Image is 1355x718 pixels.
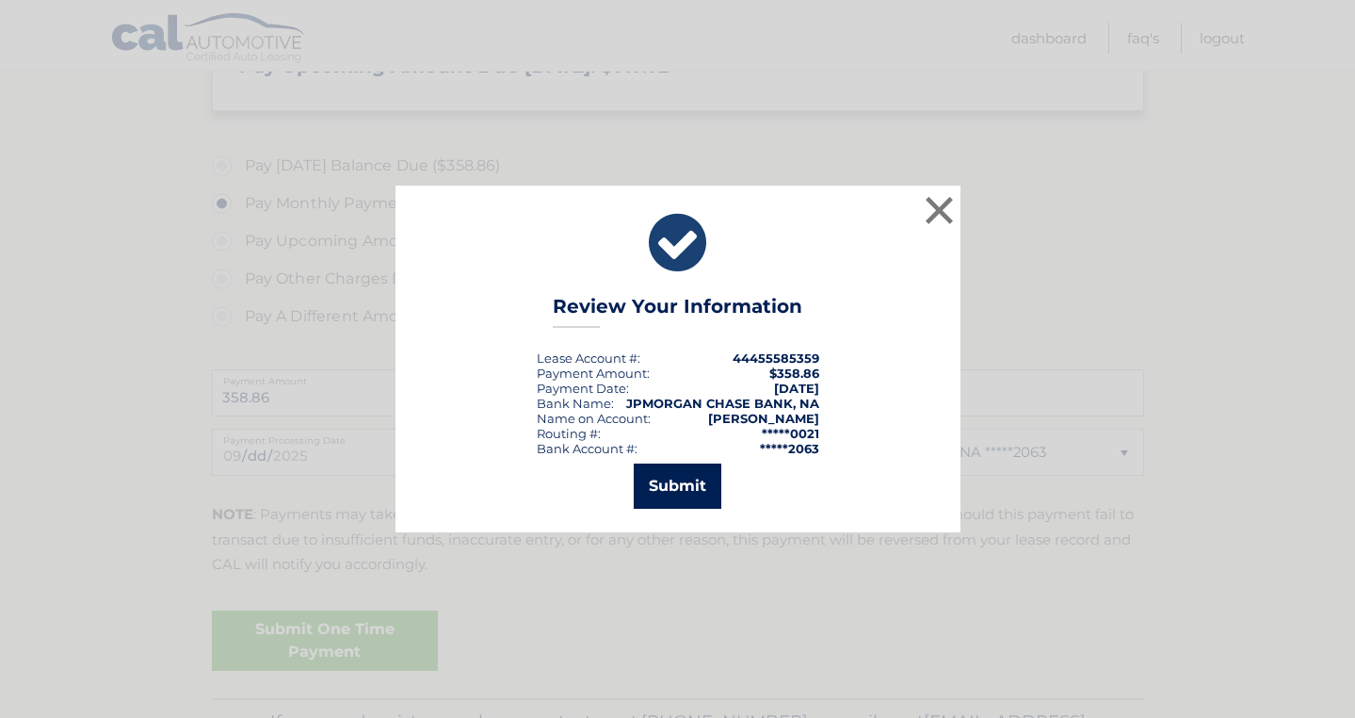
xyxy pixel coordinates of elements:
[733,351,819,366] strong: 44455585359
[537,366,650,381] div: Payment Amount:
[537,381,629,396] div: :
[537,426,601,441] div: Routing #:
[708,411,819,426] strong: [PERSON_NAME]
[537,396,614,411] div: Bank Name:
[537,351,640,366] div: Lease Account #:
[774,381,819,396] span: [DATE]
[537,441,637,456] div: Bank Account #:
[553,295,802,328] h3: Review Your Information
[769,366,819,381] span: $358.86
[634,464,721,509] button: Submit
[537,381,626,396] span: Payment Date
[921,191,959,229] button: ×
[537,411,651,426] div: Name on Account:
[626,396,819,411] strong: JPMORGAN CHASE BANK, NA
